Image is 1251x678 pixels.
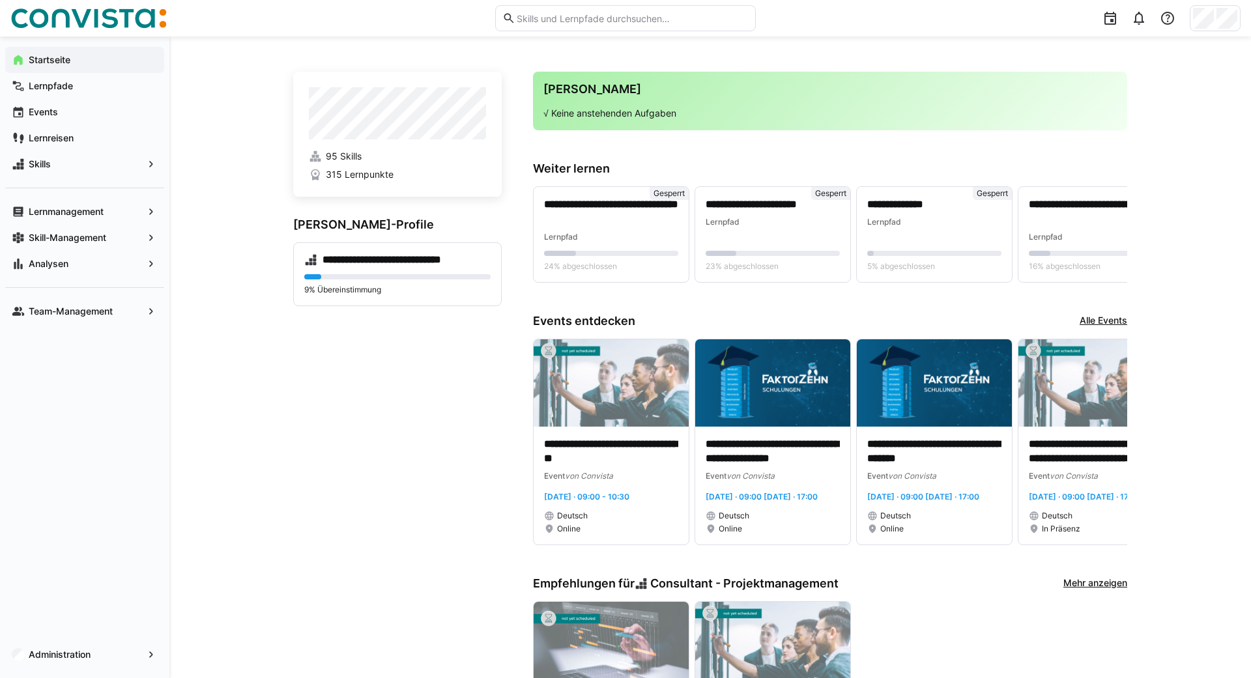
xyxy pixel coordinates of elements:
span: In Präsenz [1042,524,1080,534]
p: 9% Übereinstimmung [304,285,491,295]
img: image [857,339,1012,427]
span: Online [880,524,904,534]
span: 23% abgeschlossen [706,261,779,272]
span: von Convista [565,471,613,481]
h3: Events entdecken [533,314,635,328]
span: Lernpfad [544,232,578,242]
a: 95 Skills [309,150,486,163]
p: √ Keine anstehenden Aufgaben [543,107,1117,120]
span: von Convista [888,471,936,481]
h3: Weiter lernen [533,162,1127,176]
span: Lernpfad [867,217,901,227]
span: Deutsch [719,511,749,521]
span: Gesperrt [977,188,1008,199]
img: image [695,339,850,427]
span: Lernpfad [706,217,740,227]
span: [DATE] · 09:00 [DATE] · 17:00 [867,492,979,501]
span: Event [544,471,565,481]
span: Gesperrt [815,188,846,199]
span: 24% abgeschlossen [544,261,617,272]
a: Alle Events [1080,314,1127,328]
span: [DATE] · 09:00 - 10:30 [544,492,629,501]
span: 315 Lernpunkte [326,168,394,181]
img: image [534,339,689,427]
h3: [PERSON_NAME] [543,82,1117,96]
span: Online [719,524,742,534]
span: Consultant - Projektmanagement [650,576,839,591]
span: Event [706,471,726,481]
h3: [PERSON_NAME]-Profile [293,218,502,232]
span: 95 Skills [326,150,362,163]
span: [DATE] · 09:00 [DATE] · 17:00 [706,492,818,501]
span: Lernpfad [1029,232,1063,242]
span: Event [867,471,888,481]
span: von Convista [1050,471,1098,481]
span: Gesperrt [654,188,685,199]
span: Deutsch [557,511,588,521]
span: von Convista [726,471,775,481]
img: image [1018,339,1173,427]
span: Online [557,524,581,534]
span: 16% abgeschlossen [1029,261,1100,272]
a: Mehr anzeigen [1063,576,1127,591]
span: [DATE] · 09:00 [DATE] · 17:00 [1029,492,1141,501]
span: Deutsch [1042,511,1072,521]
span: Deutsch [880,511,911,521]
span: 5% abgeschlossen [867,261,935,272]
input: Skills und Lernpfade durchsuchen… [515,12,749,24]
span: Event [1029,471,1050,481]
h3: Empfehlungen für [533,576,839,591]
